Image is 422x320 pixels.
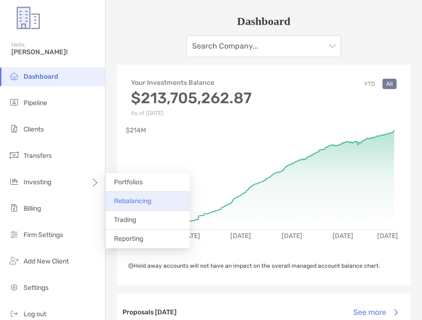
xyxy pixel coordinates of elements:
[114,197,151,205] span: Rebalancing
[24,99,47,107] span: Pipeline
[24,205,41,213] span: Billing
[282,232,302,240] text: [DATE]
[24,178,51,186] span: Investing
[11,1,45,35] img: Zoe Logo
[8,70,20,82] img: dashboard icon
[8,229,20,240] img: firm-settings icon
[333,232,353,240] text: [DATE]
[114,178,143,186] span: Portfolios
[11,48,99,56] span: [PERSON_NAME]!
[131,79,252,87] h4: Your Investments Balance
[8,202,20,213] img: billing icon
[237,15,290,28] h1: Dashboard
[128,263,380,269] span: Held away accounts will not have an impact on the overall managed account balance chart.
[382,79,397,89] button: All
[114,235,143,243] span: Reporting
[8,176,20,187] img: investing icon
[24,231,63,239] span: Firm Settings
[377,232,398,240] text: [DATE]
[131,89,252,107] h3: $213,705,262.87
[8,97,20,108] img: pipeline icon
[24,125,44,133] span: Clients
[8,255,20,266] img: add_new_client icon
[24,152,52,160] span: Transfers
[122,308,177,316] h3: Proposals [DATE]
[360,79,379,89] button: YTD
[24,284,49,292] span: Settings
[24,73,58,81] span: Dashboard
[24,257,69,265] span: Add New Client
[8,308,20,319] img: logout icon
[114,216,136,224] span: Trading
[24,310,46,318] span: Log out
[230,232,251,240] text: [DATE]
[126,126,146,134] text: $214M
[8,123,20,134] img: clients icon
[8,149,20,161] img: transfers icon
[131,110,252,116] p: As of [DATE]
[8,281,20,293] img: settings icon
